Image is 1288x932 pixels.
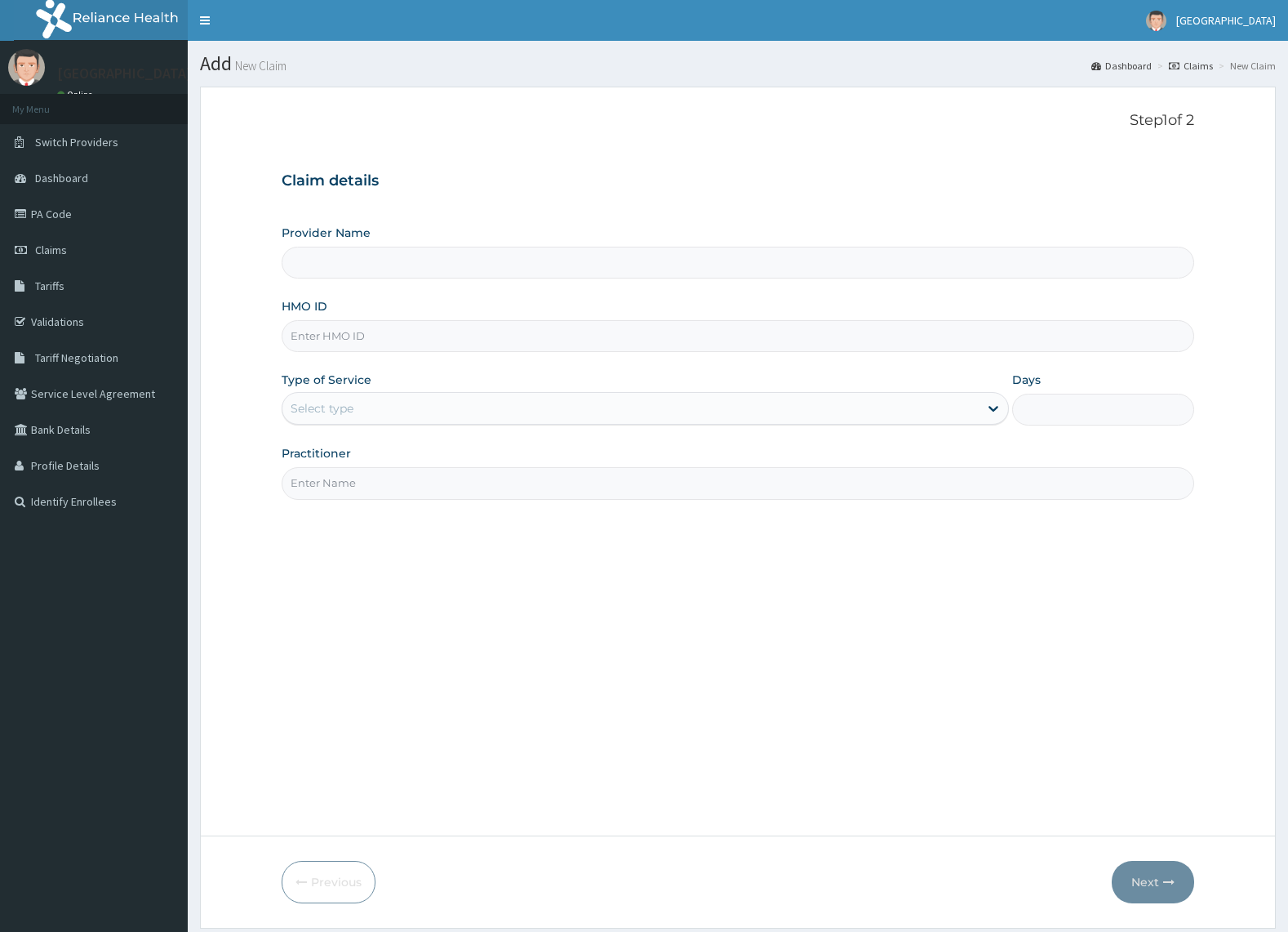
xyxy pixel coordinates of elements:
a: Dashboard [1091,59,1152,73]
div: Select type [291,400,353,417]
h1: Add [200,53,1276,74]
button: Previous [282,861,375,903]
h3: Claim details [282,172,1195,190]
span: Claims [35,243,67,257]
label: Provider Name [282,225,371,241]
label: Days [1012,372,1041,388]
span: Switch Providers [35,135,118,149]
label: Type of Service [282,372,371,388]
p: Step 1 of 2 [282,112,1195,130]
small: New Claim [232,60,286,72]
button: Next [1112,861,1194,903]
img: User Image [1146,11,1166,31]
span: Dashboard [35,171,88,185]
img: User Image [8,49,45,86]
input: Enter HMO ID [282,320,1195,352]
label: Practitioner [282,445,351,462]
a: Online [57,89,96,100]
li: New Claim [1215,59,1276,73]
label: HMO ID [282,298,327,314]
span: Tariff Negotiation [35,350,118,365]
span: Tariffs [35,279,64,293]
input: Enter Name [282,467,1195,499]
span: [GEOGRAPHIC_DATA] [1176,13,1276,28]
a: Claims [1169,59,1213,73]
p: [GEOGRAPHIC_DATA] [57,66,192,81]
